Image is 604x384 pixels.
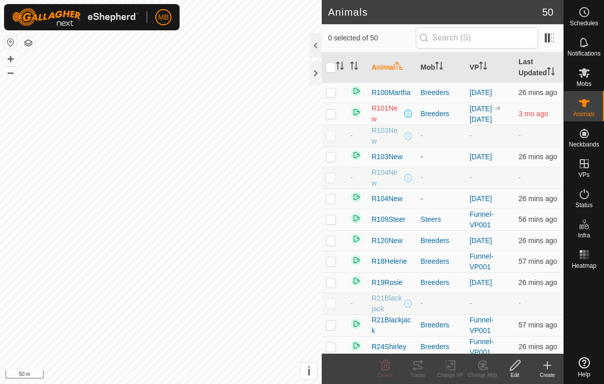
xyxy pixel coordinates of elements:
[5,36,17,49] button: Reset Map
[519,278,557,286] span: 27 Sep 2025 at 12:03 pm
[420,277,461,288] div: Breeders
[350,212,362,224] img: returning on
[547,69,555,77] p-sorticon: Activate to sort
[469,131,472,139] app-display-virtual-paddock-transition: -
[395,63,403,71] p-sorticon: Activate to sort
[367,53,416,83] th: Animal
[402,371,434,379] div: Tracks
[499,371,531,379] div: Edit
[378,372,393,378] span: Delete
[514,53,564,83] th: Last Updated
[420,152,461,162] div: -
[171,371,201,380] a: Contact Us
[416,27,538,49] input: Search (S)
[350,299,353,307] span: -
[570,20,598,26] span: Schedules
[350,85,362,97] img: returning on
[350,318,362,330] img: returning on
[420,298,461,309] div: -
[350,131,353,139] span: -
[531,371,564,379] div: Create
[350,63,358,71] p-sorticon: Activate to sort
[420,109,461,119] div: Breeders
[22,37,34,49] button: Map Layers
[371,103,402,124] span: R101New
[519,173,521,181] span: -
[420,342,461,352] div: Breeders
[469,278,492,286] a: [DATE]
[5,66,17,78] button: –
[371,315,412,336] span: R21Blackjack
[121,371,159,380] a: Privacy Policy
[420,235,461,246] div: Breeders
[420,214,461,225] div: Steers
[519,195,557,203] span: 27 Sep 2025 at 12:03 pm
[371,194,402,204] span: R104New
[435,63,443,71] p-sorticon: Activate to sort
[371,152,402,162] span: R103New
[420,172,461,183] div: -
[469,299,472,307] app-display-virtual-paddock-transition: -
[572,263,596,269] span: Heatmap
[469,173,472,181] app-display-virtual-paddock-transition: -
[300,363,317,379] button: i
[564,353,604,381] a: Help
[469,105,492,113] a: [DATE]
[420,130,461,141] div: -
[350,173,353,181] span: -
[469,252,493,271] a: Funnel-VP001
[328,33,415,43] span: 0 selected of 50
[469,210,493,229] a: Funnel-VP001
[371,256,407,267] span: R18Helene
[420,194,461,204] div: -
[469,115,492,123] a: [DATE]
[420,87,461,98] div: Breeders
[519,88,557,97] span: 27 Sep 2025 at 12:03 pm
[577,81,591,87] span: Mobs
[336,63,344,71] p-sorticon: Activate to sort
[469,338,493,356] a: Funnel-VP001
[469,195,492,203] a: [DATE]
[573,111,595,117] span: Animals
[420,256,461,267] div: Breeders
[308,364,311,378] span: i
[12,8,139,26] img: Gallagher Logo
[578,371,590,377] span: Help
[350,340,362,352] img: returning on
[575,202,592,208] span: Status
[469,236,492,245] a: [DATE]
[578,232,590,238] span: Infra
[5,53,17,65] button: +
[569,141,599,148] span: Neckbands
[371,167,402,188] span: R104New
[350,106,362,118] img: returning on
[519,215,557,223] span: 27 Sep 2025 at 11:33 am
[542,5,553,20] span: 50
[519,110,548,118] span: 22 Jun 2025 at 9:33 am
[519,236,557,245] span: 27 Sep 2025 at 12:03 pm
[469,153,492,161] a: [DATE]
[568,51,600,57] span: Notifications
[350,149,362,161] img: returning on
[371,342,406,352] span: R24Shirley
[420,320,461,330] div: Breeders
[519,299,521,307] span: -
[519,131,521,139] span: -
[158,12,169,23] span: MB
[479,63,487,71] p-sorticon: Activate to sort
[465,53,514,83] th: VP
[416,53,465,83] th: Mob
[494,104,502,112] img: to
[371,235,402,246] span: R120New
[371,125,402,147] span: R103New
[328,6,542,18] h2: Animals
[350,233,362,245] img: returning on
[469,316,493,334] a: Funnel-VP001
[469,88,492,97] a: [DATE]
[519,343,557,351] span: 27 Sep 2025 at 12:03 pm
[350,254,362,266] img: returning on
[350,191,362,203] img: returning on
[371,293,402,314] span: R21Blackjack
[371,277,402,288] span: R19Rosie
[519,257,557,265] span: 27 Sep 2025 at 11:32 am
